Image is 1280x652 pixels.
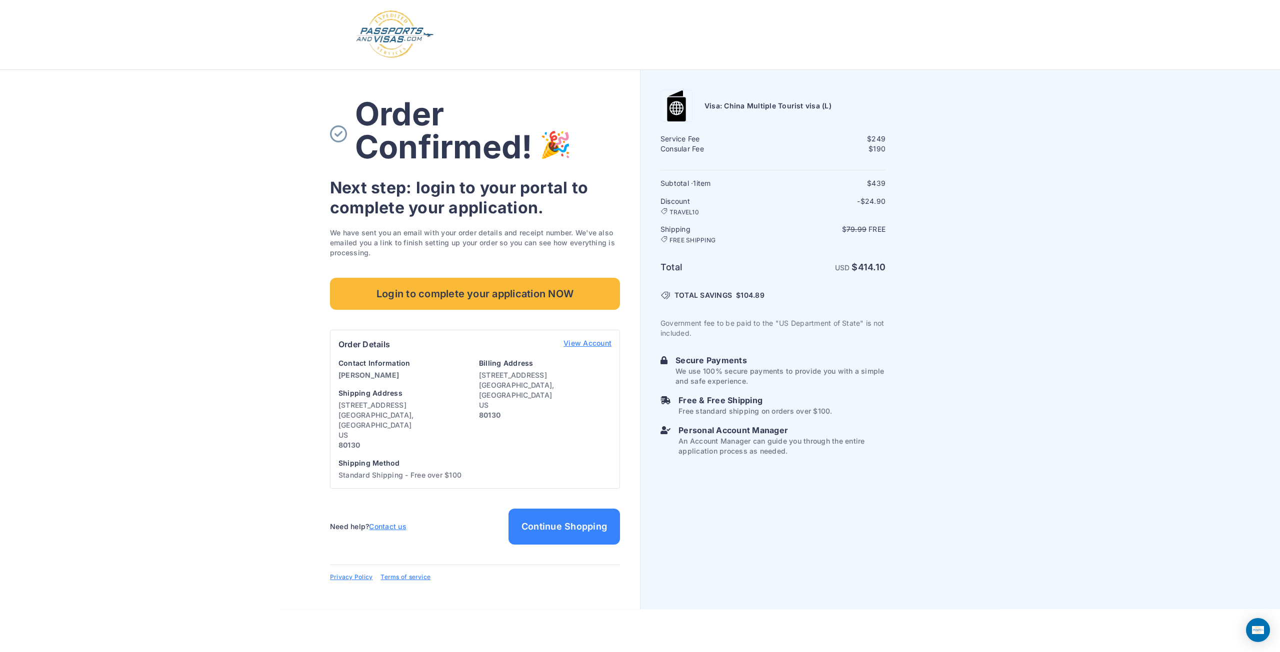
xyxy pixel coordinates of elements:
[736,290,764,300] span: $
[660,224,772,244] h6: Shipping
[508,509,620,545] a: Continue Shopping
[330,573,372,581] a: Privacy Policy
[540,130,570,170] img: order-complete-party.svg
[774,196,885,206] p: -$
[355,10,434,59] img: Logo
[660,178,772,188] h6: Subtotal · item
[678,394,832,406] h6: Free & Free Shipping
[669,236,715,244] span: FREE SHIPPING
[704,101,831,111] h6: Visa: China Multiple Tourist visa (L)
[660,134,772,144] h6: Service Fee
[661,90,692,121] img: Visa: China Multiple Tourist visa (L)
[774,134,885,144] div: $
[338,388,471,398] h6: Shipping Address
[678,424,885,436] h6: Personal Account Manager
[774,224,885,234] p: $
[873,144,885,153] span: 190
[338,338,390,350] h6: Order Details
[338,400,471,450] p: [STREET_ADDRESS] [GEOGRAPHIC_DATA], [GEOGRAPHIC_DATA] US
[858,262,885,272] span: 414.10
[774,144,885,154] div: $
[871,179,885,187] span: 439
[871,134,885,143] span: 249
[330,522,406,532] p: Need help?
[835,263,850,272] span: USD
[355,94,532,166] span: Order Confirmed!
[740,291,764,299] span: 104.89
[330,278,620,310] a: Login to complete your application NOW
[338,358,471,368] h6: Contact Information
[479,358,611,368] h6: Billing Address
[338,458,471,468] h6: Shipping Method
[675,354,885,366] h6: Secure Payments
[868,225,885,233] span: Free
[660,196,772,216] h6: Discount
[479,411,500,419] strong: 80130
[380,573,430,581] a: Terms of service
[1246,618,1270,642] div: Open Intercom Messenger
[479,370,611,420] p: [STREET_ADDRESS] [GEOGRAPHIC_DATA], [GEOGRAPHIC_DATA] US
[338,470,471,480] p: Standard Shipping - Free over $100
[330,178,620,218] h3: Next step: login to your portal to complete your application.
[669,208,699,216] span: Travel10
[693,179,696,187] span: 1
[660,260,772,274] h6: Total
[846,225,866,233] span: 79.99
[369,522,406,531] a: Contact us
[851,262,885,272] strong: $
[678,436,885,456] p: An Account Manager can guide you through the entire application process as needed.
[338,371,399,379] strong: [PERSON_NAME]
[563,338,611,350] a: View Account
[865,197,885,205] span: 24.90
[338,441,360,449] strong: 80130
[674,290,732,300] span: TOTAL SAVINGS
[330,228,620,258] p: We have sent you an email with your order details and receipt number. We've also emailed you a li...
[675,366,885,386] p: We use 100% secure payments to provide you with a simple and safe experience.
[660,318,885,338] p: Government fee to be paid to the "US Department of State" is not included.
[774,178,885,188] div: $
[678,406,832,416] p: Free standard shipping on orders over $100.
[660,144,772,154] h6: Consular Fee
